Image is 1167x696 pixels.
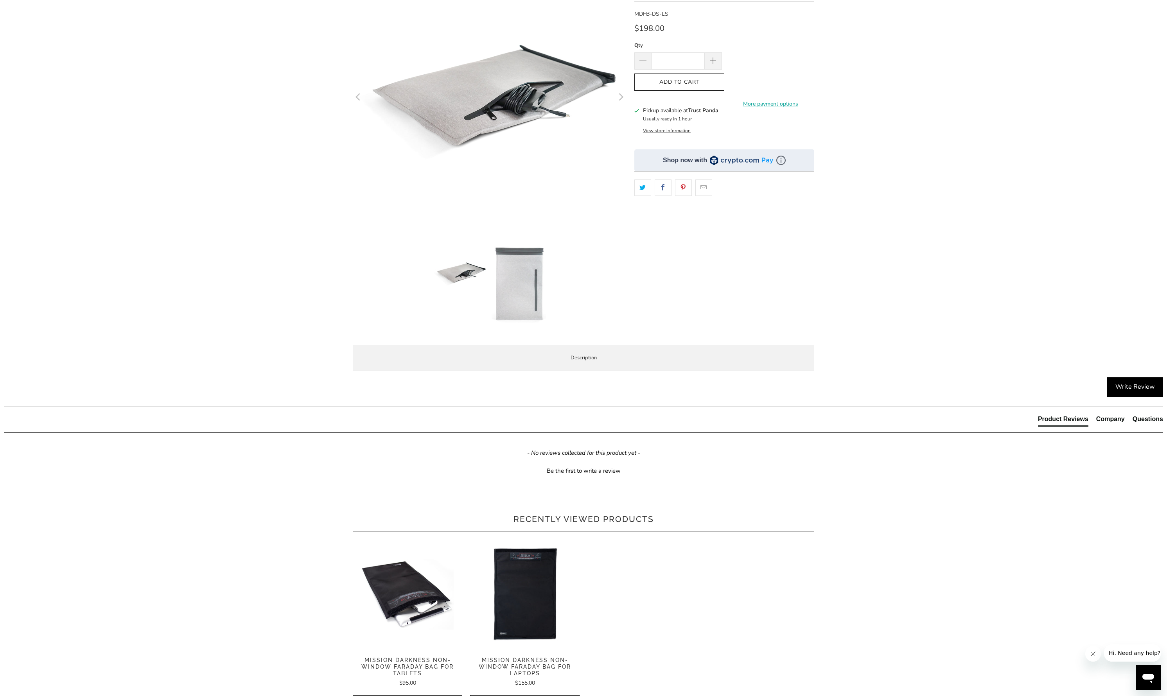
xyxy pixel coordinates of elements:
[353,657,462,676] span: Mission Darkness Non-Window Faraday Bag for Tablets
[1107,377,1163,397] div: Write Review
[634,23,664,34] span: $198.00
[643,106,718,115] h3: Pickup available at
[470,657,580,687] a: Mission Darkness Non-Window Faraday Bag for Laptops $155.00
[1104,644,1161,662] iframe: Message from company
[643,79,716,86] span: Add to Cart
[527,449,640,457] em: - No reviews collected for this product yet -
[727,100,814,108] a: More payment options
[695,179,712,196] a: Email this to a friend
[353,513,814,526] h2: Recently viewed products
[492,246,546,323] img: Mission Darkness Dry Shield Laptop Sleeve - Trust Panda
[470,657,580,676] span: Mission Darkness Non-Window Faraday Bag for Laptops
[655,179,671,196] a: Share this on Facebook
[634,74,724,91] button: Add to Cart
[353,657,462,687] a: Mission Darkness Non-Window Faraday Bag for Tablets $95.00
[399,679,416,687] span: $95.00
[675,179,692,196] a: Share this on Pinterest
[515,679,535,687] span: $155.00
[688,107,718,114] b: Trust Panda
[643,127,691,134] button: View store information
[663,156,707,165] div: Shop now with
[1038,415,1163,431] div: Reviews Tabs
[1096,415,1125,423] div: Company
[353,345,814,371] label: Description
[634,179,651,196] a: Share this on Twitter
[634,210,814,235] iframe: Reviews Widget
[634,10,668,18] span: MDFB-DS-LS
[634,41,722,50] label: Qty
[1038,415,1088,423] div: Product Reviews
[1085,646,1101,662] iframe: Close message
[643,116,692,122] small: Usually ready in 1 hour
[1136,665,1161,690] iframe: Button to launch messaging window
[547,467,621,475] div: Be the first to write a review
[433,246,488,300] img: Mission Darkness Dry Shield Laptop Sleeve
[4,465,1163,475] div: Be the first to write a review
[1133,415,1163,423] div: Questions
